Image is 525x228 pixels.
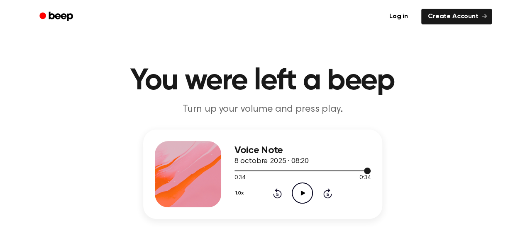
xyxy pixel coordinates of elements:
span: 8 octobre 2025 · 08:20 [234,158,309,165]
a: Log in [381,7,416,26]
h1: You were left a beep [50,66,475,96]
p: Turn up your volume and press play. [103,103,422,116]
span: 0:34 [234,174,245,182]
a: Create Account [421,9,492,24]
span: 0:34 [359,174,370,182]
a: Beep [34,9,81,25]
h3: Voice Note [234,145,371,156]
button: 1.0x [234,186,247,200]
